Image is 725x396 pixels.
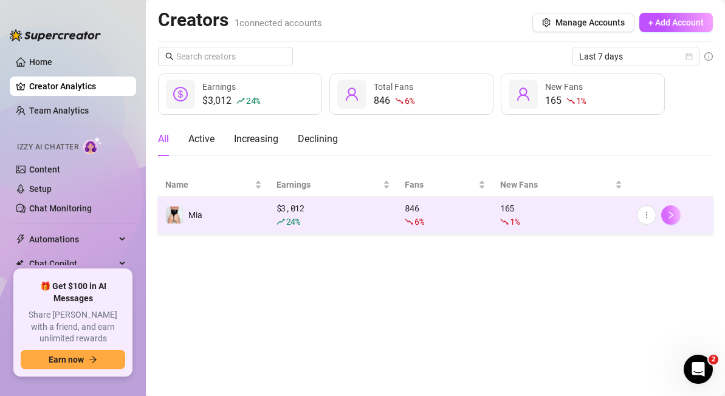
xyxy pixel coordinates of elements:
span: rise [277,217,285,226]
span: Earnings [277,178,381,191]
iframe: Intercom live chat [684,355,713,384]
span: user [345,87,359,101]
input: Search creators [176,50,276,63]
span: New Fans [545,82,583,92]
span: Chat Copilot [29,254,115,273]
span: Automations [29,230,115,249]
a: Creator Analytics [29,77,126,96]
span: search [165,52,174,61]
th: Earnings [269,173,398,197]
span: 2 [709,355,718,364]
span: thunderbolt [16,234,26,244]
div: $ 3,012 [277,202,391,228]
button: Manage Accounts [532,13,634,32]
div: 165 [500,202,622,228]
div: 846 [405,202,486,228]
span: New Fans [500,178,613,191]
div: Declining [298,132,338,146]
a: Content [29,165,60,174]
span: Earn now [49,355,84,364]
th: Fans [397,173,493,197]
div: Active [188,132,215,146]
span: fall [395,97,404,105]
span: info-circle [704,52,713,61]
button: + Add Account [639,13,713,32]
span: calendar [685,53,693,60]
span: more [642,211,651,219]
div: $3,012 [202,94,260,108]
div: All [158,132,169,146]
a: Chat Monitoring [29,203,92,213]
th: New Fans [493,173,630,197]
span: fall [405,217,413,226]
span: 6 % [414,216,424,227]
span: 6 % [405,95,414,106]
span: Share [PERSON_NAME] with a friend, and earn unlimited rewards [21,309,125,345]
span: Izzy AI Chatter [17,142,78,153]
span: + Add Account [648,18,704,27]
div: Increasing [234,132,278,146]
div: 165 [545,94,585,108]
img: AI Chatter [83,137,102,154]
span: 1 % [576,95,585,106]
span: arrow-right [89,355,97,364]
button: Earn nowarrow-right [21,350,125,369]
span: dollar-circle [173,87,188,101]
a: Setup [29,184,52,194]
th: Name [158,173,269,197]
span: fall [566,97,575,105]
span: rise [236,97,245,105]
span: Earnings [202,82,236,92]
span: 24 % [286,216,300,227]
span: 24 % [246,95,260,106]
span: 1 connected accounts [235,18,322,29]
span: 🎁 Get $100 in AI Messages [21,281,125,304]
a: Team Analytics [29,106,89,115]
span: right [667,211,675,219]
span: Fans [405,178,476,191]
img: logo-BBDzfeDw.svg [10,29,101,41]
img: Mia [166,207,183,224]
img: Chat Copilot [16,259,24,268]
h2: Creators [158,9,322,32]
button: right [661,205,681,225]
span: Name [165,178,252,191]
span: Total Fans [374,82,413,92]
span: Mia [188,210,202,220]
span: Last 7 days [579,47,692,66]
a: Home [29,57,52,67]
span: Manage Accounts [555,18,625,27]
span: 1 % [510,216,519,227]
div: 846 [374,94,414,108]
span: fall [500,217,509,226]
span: setting [542,18,551,27]
span: user [516,87,531,101]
